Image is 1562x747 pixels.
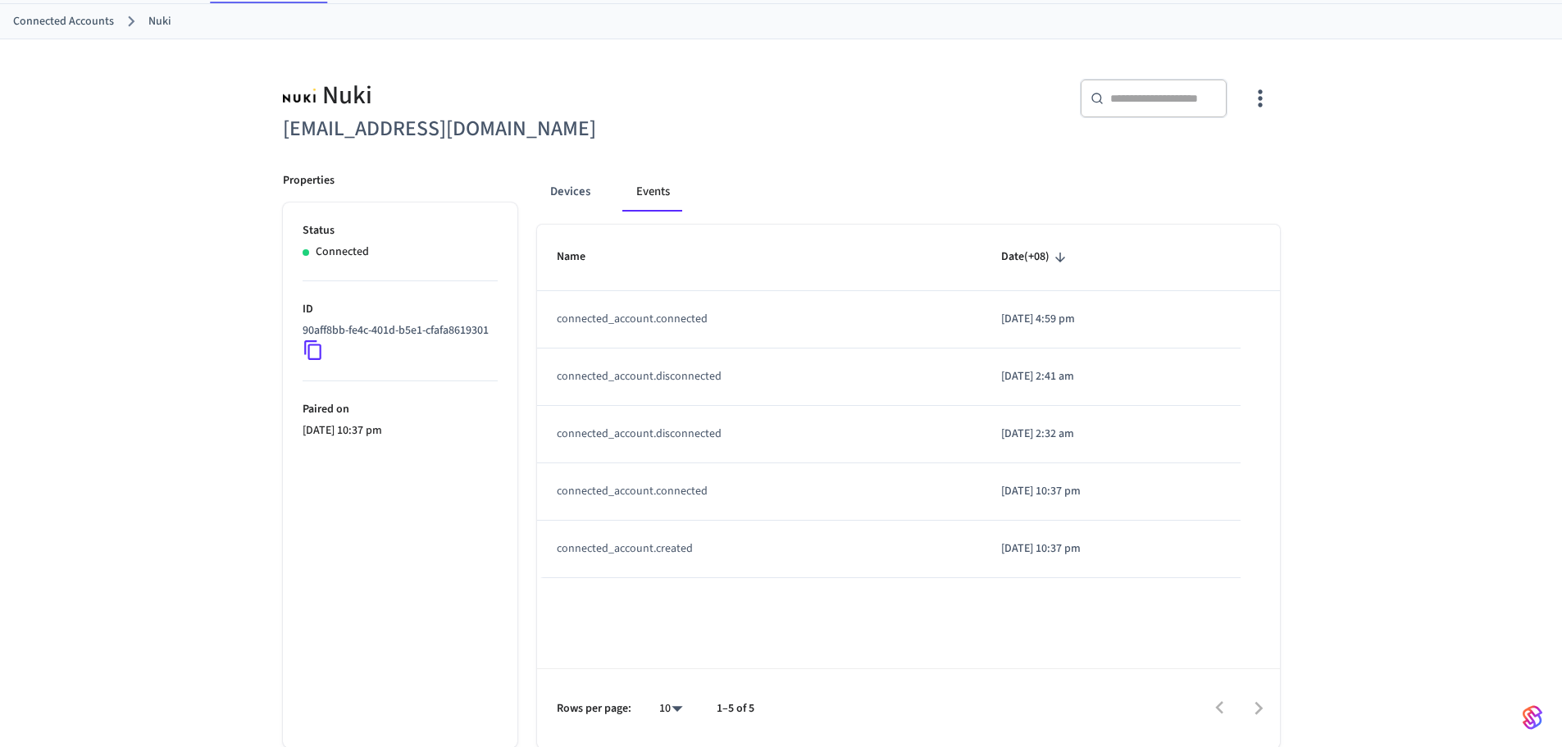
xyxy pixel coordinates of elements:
[303,422,498,440] p: [DATE] 10:37 pm
[1001,426,1221,443] p: [DATE] 2:32 am
[717,700,754,717] p: 1–5 of 5
[1001,311,1221,328] p: [DATE] 4:59 pm
[1523,704,1542,731] img: SeamLogoGradient.69752ec5.svg
[1001,540,1221,558] p: [DATE] 10:37 pm
[1001,368,1221,385] p: [DATE] 2:41 am
[13,13,114,30] a: Connected Accounts
[623,172,683,212] button: Events
[537,521,981,578] td: connected_account.created
[303,222,498,239] p: Status
[537,172,603,212] button: Devices
[537,348,981,406] td: connected_account.disconnected
[283,172,335,189] p: Properties
[1001,244,1071,270] span: Date(+08)
[651,697,690,721] div: 10
[537,463,981,521] td: connected_account.connected
[537,291,981,348] td: connected_account.connected
[303,401,498,418] p: Paired on
[537,225,1280,577] table: sticky table
[283,112,772,146] h6: [EMAIL_ADDRESS][DOMAIN_NAME]
[303,322,489,339] p: 90aff8bb-fe4c-401d-b5e1-cfafa8619301
[303,301,498,318] p: ID
[148,13,171,30] a: Nuki
[1001,483,1221,500] p: [DATE] 10:37 pm
[537,172,1280,212] div: connected account tabs
[316,244,369,261] p: Connected
[557,244,607,270] span: Name
[537,406,981,463] td: connected_account.disconnected
[283,79,772,112] div: Nuki
[283,79,316,112] img: Nuki Logo, Square
[557,700,631,717] p: Rows per page:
